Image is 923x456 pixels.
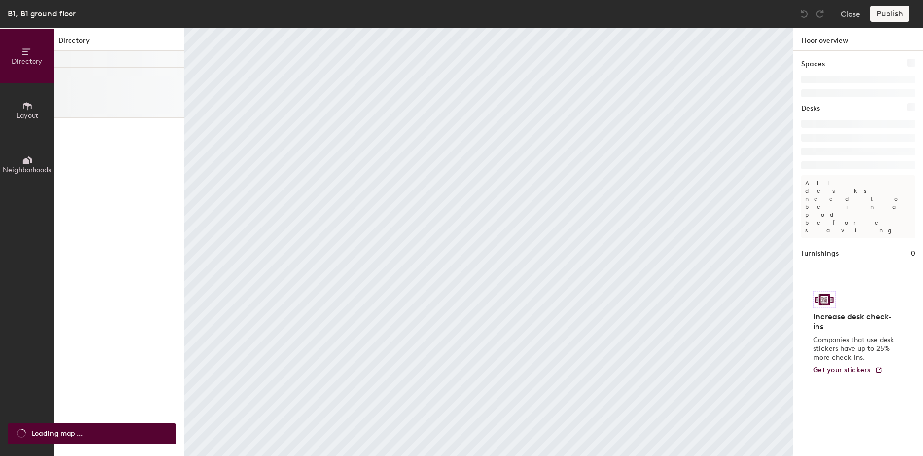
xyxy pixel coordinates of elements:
[801,103,820,114] h1: Desks
[32,428,83,439] span: Loading map ...
[801,175,915,238] p: All desks need to be in a pod before saving
[813,366,871,374] span: Get your stickers
[12,57,42,66] span: Directory
[801,248,839,259] h1: Furnishings
[793,28,923,51] h1: Floor overview
[3,166,51,174] span: Neighborhoods
[813,291,836,308] img: Sticker logo
[841,6,860,22] button: Close
[8,7,76,20] div: B1, B1 ground floor
[16,112,38,120] span: Layout
[54,36,184,51] h1: Directory
[184,28,793,456] canvas: Map
[815,9,825,19] img: Redo
[799,9,809,19] img: Undo
[813,366,883,375] a: Get your stickers
[813,336,897,362] p: Companies that use desk stickers have up to 25% more check-ins.
[813,312,897,332] h4: Increase desk check-ins
[801,59,825,70] h1: Spaces
[911,248,915,259] h1: 0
